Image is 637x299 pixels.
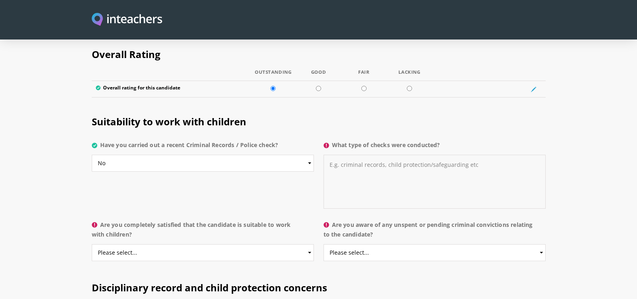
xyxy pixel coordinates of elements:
th: Fair [341,70,387,81]
label: Are you completely satisfied that the candidate is suitable to work with children? [92,220,314,244]
th: Lacking [387,70,432,81]
th: Good [296,70,341,81]
span: Suitability to work with children [92,115,246,128]
span: Disciplinary record and child protection concerns [92,281,327,294]
label: What type of checks were conducted? [324,140,546,155]
label: Are you aware of any unspent or pending criminal convictions relating to the candidate? [324,220,546,244]
span: Overall Rating [92,48,161,61]
img: Inteachers [92,13,163,27]
a: Visit this site's homepage [92,13,163,27]
label: Overall rating for this candidate [96,85,247,93]
label: Have you carried out a recent Criminal Records / Police check? [92,140,314,155]
th: Outstanding [250,70,296,81]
